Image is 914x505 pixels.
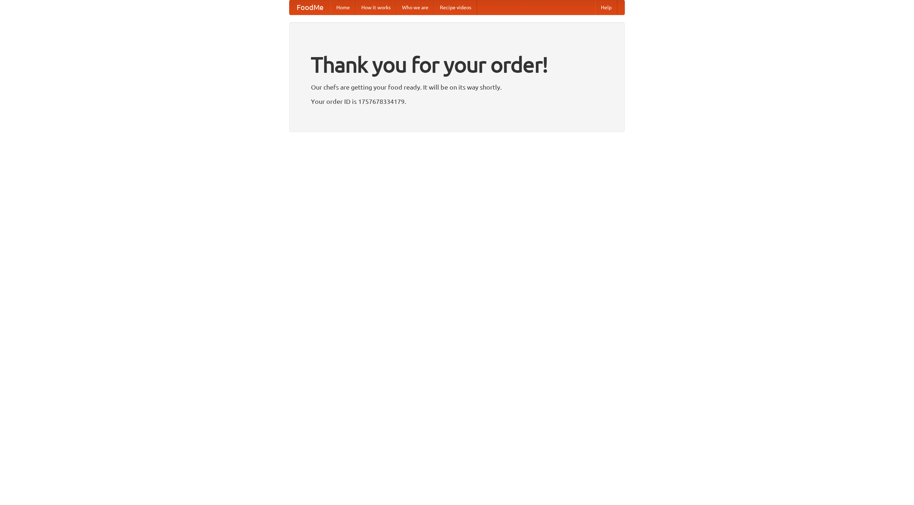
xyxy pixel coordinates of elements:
p: Our chefs are getting your food ready. It will be on its way shortly. [311,82,603,92]
h1: Thank you for your order! [311,47,603,82]
a: Home [331,0,356,15]
a: FoodMe [290,0,331,15]
p: Your order ID is 1757678334179. [311,96,603,107]
a: Recipe videos [434,0,477,15]
a: Who we are [396,0,434,15]
a: How it works [356,0,396,15]
a: Help [595,0,617,15]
